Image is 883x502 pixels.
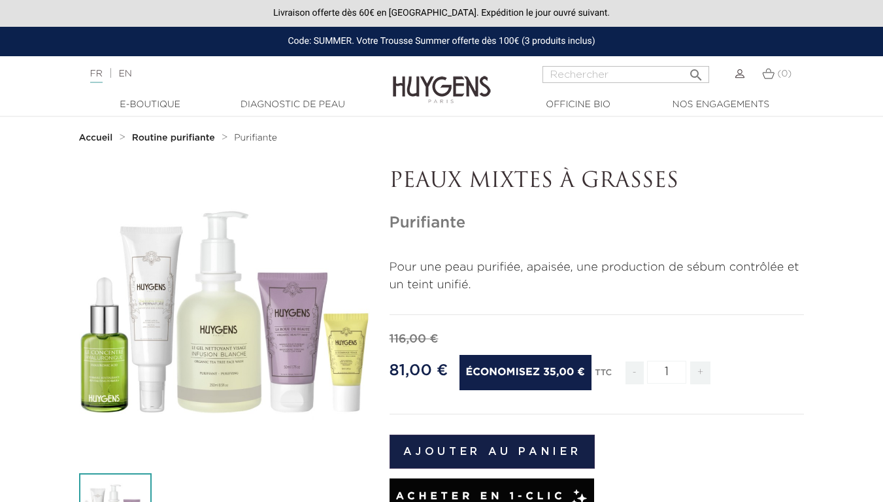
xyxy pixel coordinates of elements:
[625,361,644,384] span: -
[690,361,711,384] span: +
[656,98,786,112] a: Nos engagements
[390,214,805,233] h1: Purifiante
[390,363,448,378] span: 81,00 €
[84,66,358,82] div: |
[79,133,116,143] a: Accueil
[390,333,439,345] span: 116,00 €
[688,63,704,79] i: 
[390,259,805,294] p: Pour une peau purifiée, apaisée, une production de sébum contrôlée et un teint unifié.
[393,55,491,105] img: Huygens
[459,355,591,390] span: Économisez 35,00 €
[234,133,277,142] span: Purifiante
[390,435,595,469] button: Ajouter au panier
[79,133,113,142] strong: Accueil
[132,133,218,143] a: Routine purifiante
[234,133,277,143] a: Purifiante
[777,69,791,78] span: (0)
[542,66,709,83] input: Rechercher
[85,98,216,112] a: E-Boutique
[132,133,215,142] strong: Routine purifiante
[595,359,612,394] div: TTC
[684,62,708,80] button: 
[647,361,686,384] input: Quantité
[227,98,358,112] a: Diagnostic de peau
[513,98,644,112] a: Officine Bio
[90,69,103,83] a: FR
[390,169,805,194] p: PEAUX MIXTES À GRASSES
[118,69,131,78] a: EN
